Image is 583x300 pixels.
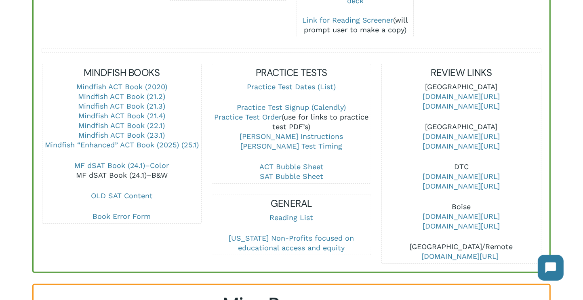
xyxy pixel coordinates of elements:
h5: MINDFISH BOOKS [42,66,201,79]
a: Mindfish ACT Book (21.2) [78,92,165,101]
a: [DOMAIN_NAME][URL] [423,222,500,230]
a: Mindfish ACT Book (2020) [76,82,167,91]
a: MF dSAT Book (24.1)–B&W [76,171,168,179]
a: Link for Reading Screener [302,16,394,24]
a: [DOMAIN_NAME][URL] [423,102,500,110]
a: [PERSON_NAME] Instructions [240,132,343,141]
a: Practice Test Order [215,113,282,121]
p: Boise [382,202,541,242]
div: (will prompt user to make a copy) [297,15,413,35]
p: [GEOGRAPHIC_DATA] [382,122,541,162]
a: [DOMAIN_NAME][URL] [423,142,500,150]
a: [DOMAIN_NAME][URL] [423,212,500,220]
a: [DOMAIN_NAME][URL] [423,92,500,101]
a: Mindfish ACT Book (22.1) [78,121,165,130]
a: Mindfish ACT Book (21.3) [78,102,165,110]
a: Mindfish “Enhanced” ACT Book (2025) (25.1) [45,141,199,149]
p: [GEOGRAPHIC_DATA]/Remote [382,242,541,261]
a: Practice Test Signup (Calendly) [237,103,346,111]
a: Reading List [270,213,314,222]
a: ACT Bubble Sheet [259,162,324,171]
a: [DOMAIN_NAME][URL] [421,252,499,260]
a: [US_STATE] Non-Profits focused on educational access and equity [229,234,354,252]
h5: PRACTICE TESTS [212,66,371,79]
iframe: Chatbot [530,247,572,289]
a: [DOMAIN_NAME][URL] [423,132,500,141]
p: DTC [382,162,541,202]
p: (use for links to practice test PDF’s) [212,103,371,162]
a: [DOMAIN_NAME][URL] [423,172,500,180]
a: Practice Test Dates (List) [247,82,336,91]
a: [PERSON_NAME] Test Timing [241,142,343,150]
a: [DOMAIN_NAME][URL] [423,182,500,190]
a: Mindfish ACT Book (23.1) [78,131,165,139]
a: Mindfish ACT Book (21.4) [78,111,165,120]
h5: REVIEW LINKS [382,66,541,79]
a: OLD SAT Content [91,191,153,200]
p: [GEOGRAPHIC_DATA] [382,82,541,122]
a: MF dSAT Book (24.1)–Color [74,161,169,170]
a: Book Error Form [93,212,151,220]
h5: GENERAL [212,197,371,210]
a: SAT Bubble Sheet [260,172,323,180]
